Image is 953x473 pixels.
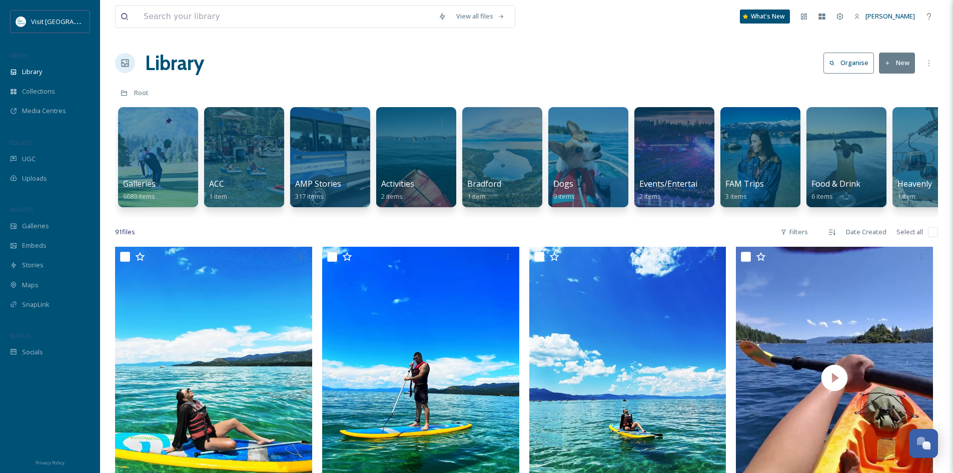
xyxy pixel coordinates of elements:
[639,179,722,201] a: Events/Entertainment2 items
[10,332,30,339] span: SOCIALS
[639,178,722,189] span: Events/Entertainment
[295,192,324,201] span: 317 items
[897,179,932,201] a: Heavenly1 item
[139,6,433,28] input: Search your library
[123,192,155,201] span: 6689 items
[145,48,204,78] a: Library
[553,178,573,189] span: Dogs
[16,17,26,27] img: download.jpeg
[134,88,149,97] span: Root
[841,222,891,242] div: Date Created
[811,179,860,201] a: Food & Drink6 items
[725,192,747,201] span: 3 items
[36,456,65,468] a: Privacy Policy
[209,179,227,201] a: ACC1 item
[381,178,414,189] span: Activities
[896,227,923,237] span: Select all
[10,206,33,213] span: WIDGETS
[295,179,341,201] a: AMP Stories317 items
[909,429,938,458] button: Open Chat
[381,179,414,201] a: Activities2 items
[22,241,47,250] span: Embeds
[897,178,932,189] span: Heavenly
[823,53,874,73] button: Organise
[467,179,501,201] a: Bradford1 item
[467,178,501,189] span: Bradford
[22,347,43,357] span: Socials
[115,227,135,237] span: 91 file s
[295,178,341,189] span: AMP Stories
[22,260,44,270] span: Stories
[553,179,575,201] a: Dogs9 items
[823,53,879,73] a: Organise
[209,192,227,201] span: 1 item
[849,7,920,26] a: [PERSON_NAME]
[209,178,224,189] span: ACC
[639,192,661,201] span: 2 items
[123,179,156,201] a: Galleries6689 items
[22,154,36,164] span: UGC
[725,178,764,189] span: FAM Trips
[22,280,39,290] span: Maps
[451,7,510,26] a: View all files
[740,10,790,24] a: What's New
[10,139,32,146] span: COLLECT
[31,17,109,26] span: Visit [GEOGRAPHIC_DATA]
[22,300,50,309] span: SnapLink
[879,53,915,73] button: New
[22,87,55,96] span: Collections
[10,52,28,59] span: MEDIA
[865,12,915,21] span: [PERSON_NAME]
[811,192,833,201] span: 6 items
[381,192,403,201] span: 2 items
[467,192,485,201] span: 1 item
[22,106,66,116] span: Media Centres
[134,87,149,99] a: Root
[123,178,156,189] span: Galleries
[22,221,49,231] span: Galleries
[725,179,764,201] a: FAM Trips3 items
[36,459,65,466] span: Privacy Policy
[553,192,575,201] span: 9 items
[897,192,915,201] span: 1 item
[22,174,47,183] span: Uploads
[22,67,42,77] span: Library
[775,222,813,242] div: Filters
[811,178,860,189] span: Food & Drink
